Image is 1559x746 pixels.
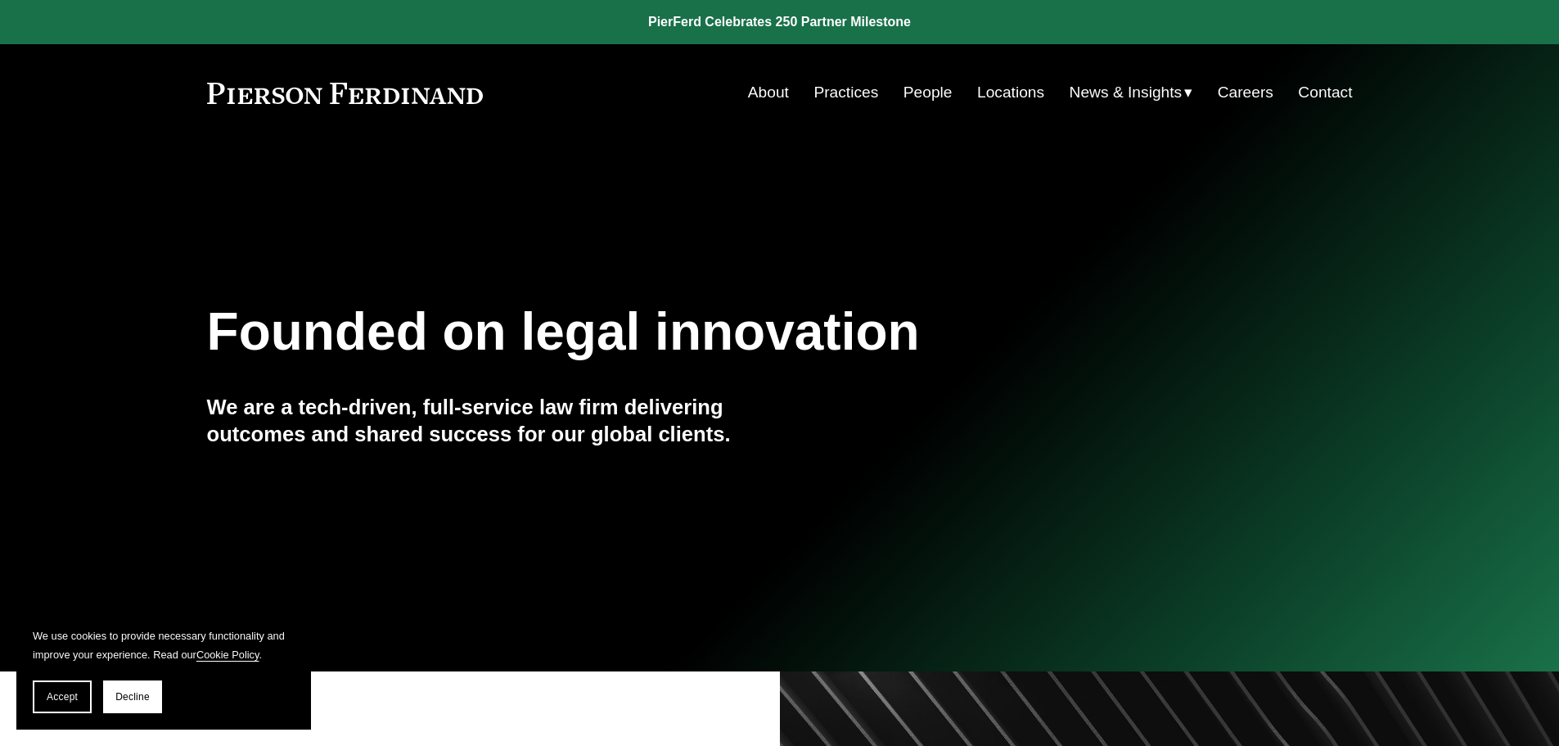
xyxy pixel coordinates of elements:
[748,77,789,108] a: About
[16,610,311,730] section: Cookie banner
[33,626,295,664] p: We use cookies to provide necessary functionality and improve your experience. Read our .
[33,680,92,713] button: Accept
[1070,79,1183,107] span: News & Insights
[1298,77,1352,108] a: Contact
[115,691,150,703] span: Decline
[196,649,259,661] a: Cookie Policy
[207,394,780,447] h4: We are a tech-driven, full-service law firm delivering outcomes and shared success for our global...
[1070,77,1193,108] a: folder dropdown
[103,680,162,713] button: Decline
[903,77,953,108] a: People
[1218,77,1273,108] a: Careers
[207,302,1162,362] h1: Founded on legal innovation
[813,77,878,108] a: Practices
[977,77,1044,108] a: Locations
[47,691,78,703] span: Accept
